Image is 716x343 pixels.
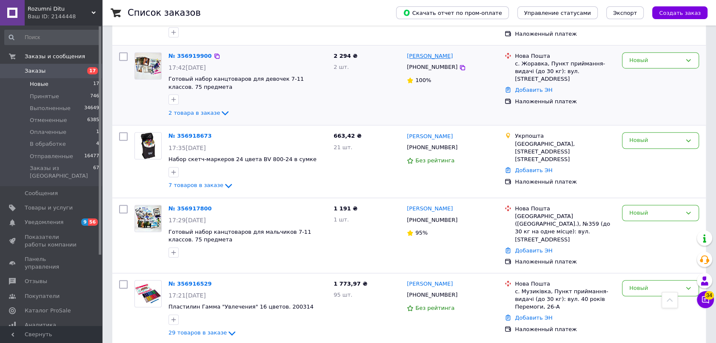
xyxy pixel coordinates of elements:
a: Готовый набор канцтоваров для девочек 7-11 классов. 75 предмета [168,76,304,90]
a: Пластилин Гамма "Увлечения" 16 цветов. 200314 [168,303,314,310]
span: 17:42[DATE] [168,64,206,71]
span: [PHONE_NUMBER] [407,64,457,70]
div: Наложенный платеж [515,178,615,186]
button: Создать заказ [652,6,707,19]
span: Аналитика [25,321,56,329]
div: [GEOGRAPHIC_DATA] ([GEOGRAPHIC_DATA].), №359 (до 30 кг на одне місце): вул. [STREET_ADDRESS] [515,213,615,244]
a: № 356917800 [168,205,212,212]
div: Наложенный платеж [515,258,615,266]
span: Создать заказ [659,10,701,16]
a: Фото товару [134,132,162,159]
span: 6385 [87,116,99,124]
span: 1 191 ₴ [334,205,357,212]
span: Покупатели [25,292,60,300]
span: Отправленные [30,153,73,160]
span: Без рейтинга [415,305,454,311]
div: Новый [629,284,682,293]
a: Добавить ЭН [515,315,552,321]
span: 746 [90,93,99,100]
span: Каталог ProSale [25,307,71,315]
span: 21 шт. [334,144,352,150]
span: 16477 [84,153,99,160]
a: № 356918673 [168,133,212,139]
span: [PHONE_NUMBER] [407,217,457,223]
button: Чат с покупателем34 [697,291,714,308]
span: Уведомления [25,218,63,226]
span: Сообщения [25,190,58,197]
a: [PERSON_NAME] [407,52,453,60]
div: Наложенный платеж [515,326,615,333]
span: 17 [93,80,99,88]
span: 56 [88,218,98,226]
div: Нова Пошта [515,52,615,60]
div: Наложенный платеж [515,30,615,38]
img: Фото товару [135,53,161,79]
span: 9 [81,218,88,226]
span: 2 товара в заказе [168,110,220,116]
span: Принятые [30,93,59,100]
div: с. Музиківка, Пункт приймання-видачі (до 30 кг): вул. 40 років Перемоги, 26-А [515,288,615,311]
a: Фото товару [134,52,162,79]
div: Новый [629,209,682,218]
a: № 356919900 [168,53,212,59]
span: Скачать отчет по пром-оплате [403,9,502,17]
a: Создать заказ [644,9,707,16]
span: 17:35[DATE] [168,145,206,151]
button: Экспорт [606,6,644,19]
a: [PERSON_NAME] [407,133,453,141]
a: Фото товару [134,205,162,232]
img: Фото товару [135,205,161,232]
span: 100% [415,77,431,83]
span: Без рейтинга [415,157,454,164]
span: Панель управления [25,255,79,271]
a: № 356916529 [168,281,212,287]
span: Экспорт [613,10,637,16]
span: Оплаченные [30,128,66,136]
img: Фото товару [135,283,161,303]
div: Нова Пошта [515,205,615,213]
h1: Список заказов [128,8,201,18]
span: Отмененные [30,116,67,124]
span: Отзывы [25,278,47,285]
span: [PHONE_NUMBER] [407,144,457,150]
a: 29 товаров в заказе [168,329,237,336]
span: 67 [93,164,99,180]
a: [PERSON_NAME] [407,280,453,288]
span: 17 [87,67,98,74]
span: 2 294 ₴ [334,53,357,59]
span: [PHONE_NUMBER] [407,292,457,298]
div: Ваш ID: 2144448 [28,13,102,20]
span: 17:21[DATE] [168,292,206,299]
span: 1 шт. [334,216,349,223]
span: Выполненные [30,105,71,112]
a: Готовый набор канцтоваров для мальчиков 7-11 классов. 75 предмета [168,229,311,243]
span: 2 шт. [334,64,349,70]
span: 17:29[DATE] [168,217,206,224]
div: Новый [629,136,682,145]
a: 7 товаров в заказе [168,182,234,188]
span: 95% [415,230,428,236]
a: Добавить ЭН [515,87,552,93]
a: Фото товару [134,280,162,307]
input: Поиск [4,30,100,45]
span: Rozumni Ditu [28,5,91,13]
span: 1 773,97 ₴ [334,281,367,287]
a: Набор скетч-маркеров 24 цвета BV 800-24 в сумке [168,156,317,162]
span: 95 шт. [334,292,352,298]
a: 2 товара в заказе [168,110,230,116]
div: Новый [629,56,682,65]
span: В обработке [30,140,66,148]
span: Заказы из [GEOGRAPHIC_DATA] [30,164,93,180]
span: Заказы [25,67,46,75]
div: [GEOGRAPHIC_DATA], [STREET_ADDRESS] [STREET_ADDRESS] [515,140,615,164]
span: Показатели работы компании [25,233,79,249]
div: Укрпошта [515,132,615,140]
button: Управление статусами [517,6,598,19]
span: 4 [96,140,99,148]
span: Новые [30,80,48,88]
div: с. Жоравка, Пункт приймання-видачі (до 30 кг): вул. [STREET_ADDRESS] [515,60,615,83]
div: Нова Пошта [515,280,615,288]
span: 1 [96,128,99,136]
